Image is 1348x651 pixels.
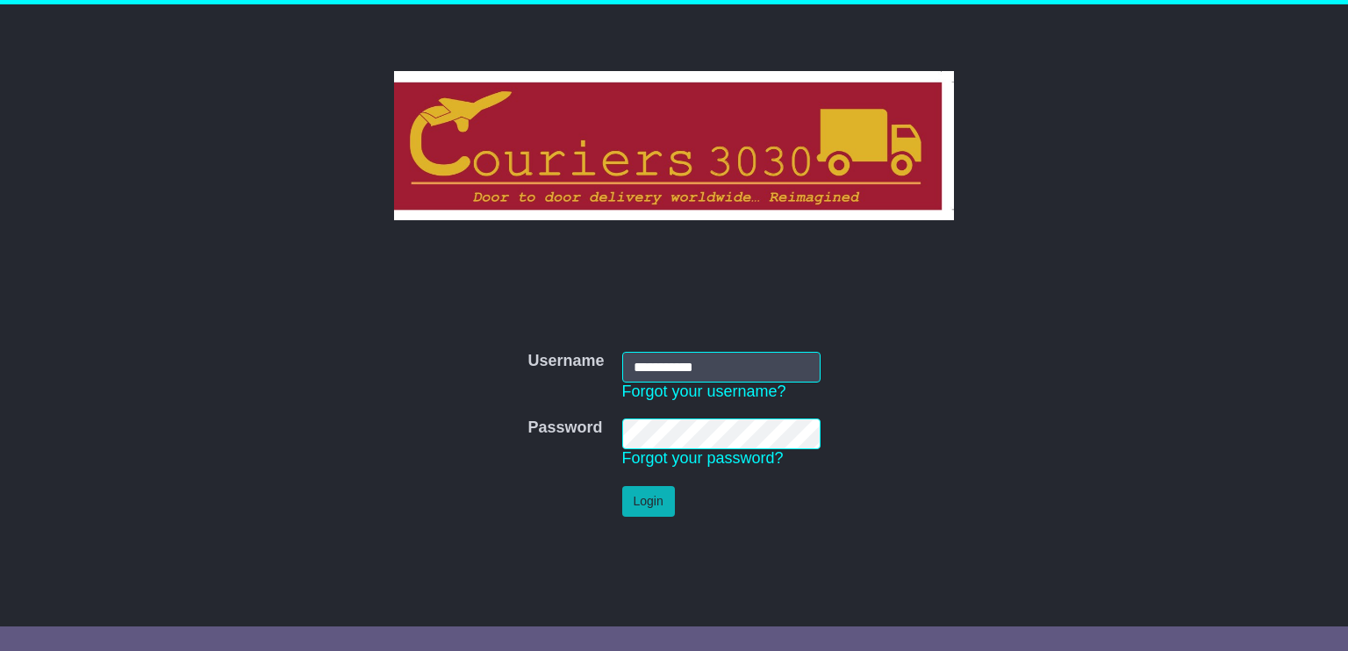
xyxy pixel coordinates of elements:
[622,383,786,400] a: Forgot your username?
[622,449,784,467] a: Forgot your password?
[527,418,602,438] label: Password
[622,486,675,517] button: Login
[394,71,955,220] img: Couriers 3030
[527,352,604,371] label: Username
